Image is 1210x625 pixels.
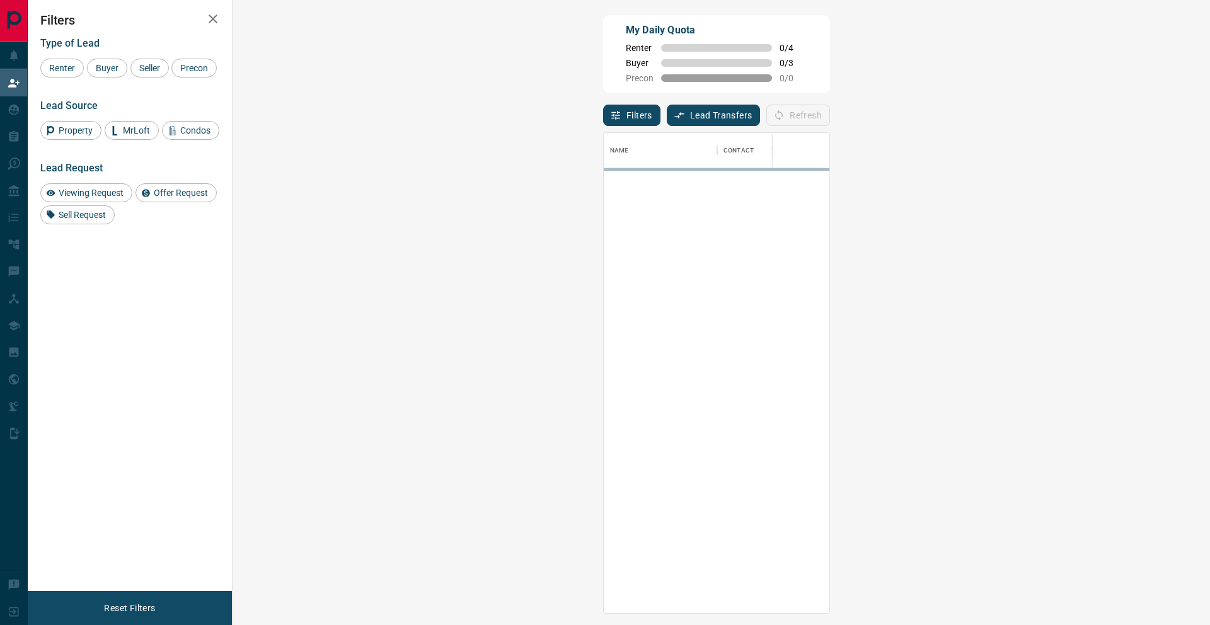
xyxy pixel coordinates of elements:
[610,133,629,168] div: Name
[40,183,132,202] div: Viewing Request
[40,205,115,224] div: Sell Request
[135,183,217,202] div: Offer Request
[40,59,84,77] div: Renter
[91,63,123,73] span: Buyer
[40,37,100,49] span: Type of Lead
[780,43,807,53] span: 0 / 4
[667,105,761,126] button: Lead Transfers
[171,59,217,77] div: Precon
[149,188,212,198] span: Offer Request
[626,23,807,38] p: My Daily Quota
[626,73,654,83] span: Precon
[54,188,128,198] span: Viewing Request
[105,121,159,140] div: MrLoft
[87,59,127,77] div: Buyer
[780,58,807,68] span: 0 / 3
[135,63,164,73] span: Seller
[717,133,818,168] div: Contact
[626,43,654,53] span: Renter
[176,63,212,73] span: Precon
[96,597,163,619] button: Reset Filters
[40,100,98,112] span: Lead Source
[40,13,219,28] h2: Filters
[626,58,654,68] span: Buyer
[162,121,219,140] div: Condos
[54,210,110,220] span: Sell Request
[723,133,754,168] div: Contact
[780,73,807,83] span: 0 / 0
[604,133,717,168] div: Name
[54,125,97,135] span: Property
[40,121,101,140] div: Property
[118,125,154,135] span: MrLoft
[45,63,79,73] span: Renter
[40,162,103,174] span: Lead Request
[603,105,660,126] button: Filters
[130,59,169,77] div: Seller
[176,125,215,135] span: Condos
